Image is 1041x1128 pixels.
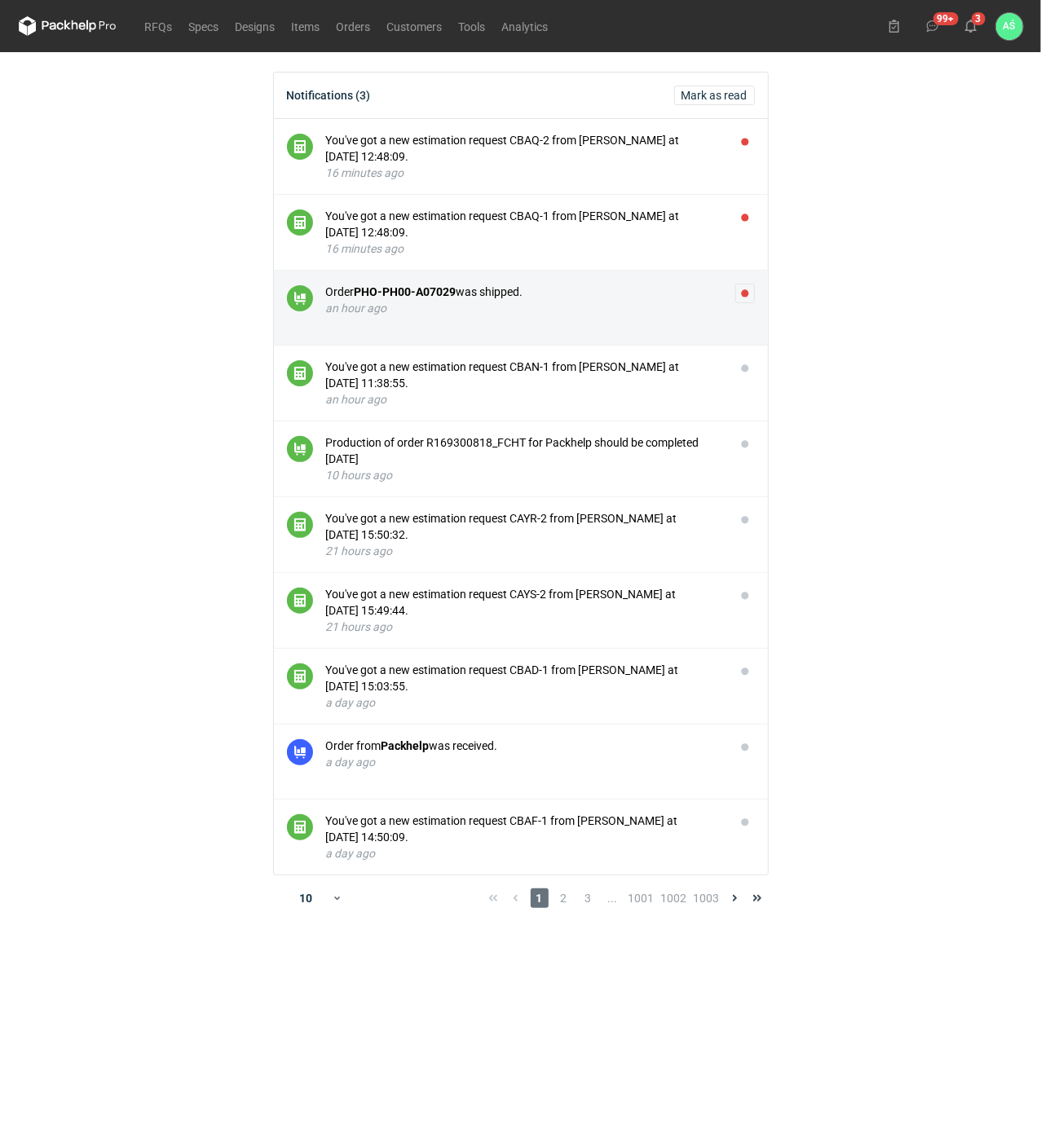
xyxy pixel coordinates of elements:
div: Production of order R169300818_FCHT for Packhelp should be completed [DATE] [326,434,722,467]
button: Mark as read [674,86,755,105]
div: an hour ago [326,300,722,316]
button: You've got a new estimation request CAYR-2 from [PERSON_NAME] at [DATE] 15:50:32.21 hours ago [326,510,722,559]
button: Production of order R169300818_FCHT for Packhelp should be completed [DATE]10 hours ago [326,434,722,483]
a: Designs [227,16,284,36]
strong: PHO-PH00-A07029 [355,285,457,298]
div: You've got a new estimation request CBAF-1 from [PERSON_NAME] at [DATE] 14:50:09. [326,813,722,845]
div: 10 hours ago [326,467,722,483]
span: 1 [531,888,549,908]
div: 16 minutes ago [326,240,722,257]
strong: Packhelp [382,739,430,752]
span: ... [604,888,622,908]
button: AŚ [996,13,1023,40]
button: OrderPHO-PH00-A07029was shipped.an hour ago [326,284,722,316]
a: Analytics [494,16,557,36]
a: Customers [379,16,451,36]
button: You've got a new estimation request CAYS-2 from [PERSON_NAME] at [DATE] 15:49:44.21 hours ago [326,586,722,635]
div: You've got a new estimation request CBAD-1 from [PERSON_NAME] at [DATE] 15:03:55. [326,662,722,694]
div: You've got a new estimation request CAYS-2 from [PERSON_NAME] at [DATE] 15:49:44. [326,586,722,619]
a: RFQs [137,16,181,36]
button: You've got a new estimation request CBAN-1 from [PERSON_NAME] at [DATE] 11:38:55.an hour ago [326,359,722,408]
div: a day ago [326,694,722,711]
button: Order fromPackhelpwas received.a day ago [326,738,722,770]
div: a day ago [326,845,722,861]
div: 10 [280,887,333,910]
a: Items [284,16,329,36]
a: Orders [329,16,379,36]
a: Specs [181,16,227,36]
button: 3 [958,13,984,39]
div: 21 hours ago [326,543,722,559]
span: Mark as read [682,90,748,101]
button: You've got a new estimation request CBAQ-1 from [PERSON_NAME] at [DATE] 12:48:09.16 minutes ago [326,208,722,257]
button: You've got a new estimation request CBAD-1 from [PERSON_NAME] at [DATE] 15:03:55.a day ago [326,662,722,711]
a: Tools [451,16,494,36]
div: You've got a new estimation request CBAN-1 from [PERSON_NAME] at [DATE] 11:38:55. [326,359,722,391]
span: 1003 [694,888,720,908]
span: 1001 [629,888,655,908]
button: You've got a new estimation request CBAQ-2 from [PERSON_NAME] at [DATE] 12:48:09.16 minutes ago [326,132,722,181]
div: a day ago [326,754,722,770]
button: You've got a new estimation request CBAF-1 from [PERSON_NAME] at [DATE] 14:50:09.a day ago [326,813,722,861]
div: You've got a new estimation request CBAQ-1 from [PERSON_NAME] at [DATE] 12:48:09. [326,208,722,240]
div: Order was shipped. [326,284,722,300]
span: 1002 [661,888,687,908]
div: Order from was received. [326,738,722,754]
div: You've got a new estimation request CBAQ-2 from [PERSON_NAME] at [DATE] 12:48:09. [326,132,722,165]
button: 99+ [920,13,946,39]
div: an hour ago [326,391,722,408]
span: 2 [555,888,573,908]
div: You've got a new estimation request CAYR-2 from [PERSON_NAME] at [DATE] 15:50:32. [326,510,722,543]
div: Notifications (3) [287,89,371,102]
div: 16 minutes ago [326,165,722,181]
span: 3 [580,888,598,908]
div: 21 hours ago [326,619,722,635]
div: Adrian Świerżewski [996,13,1023,40]
svg: Packhelp Pro [19,16,117,36]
